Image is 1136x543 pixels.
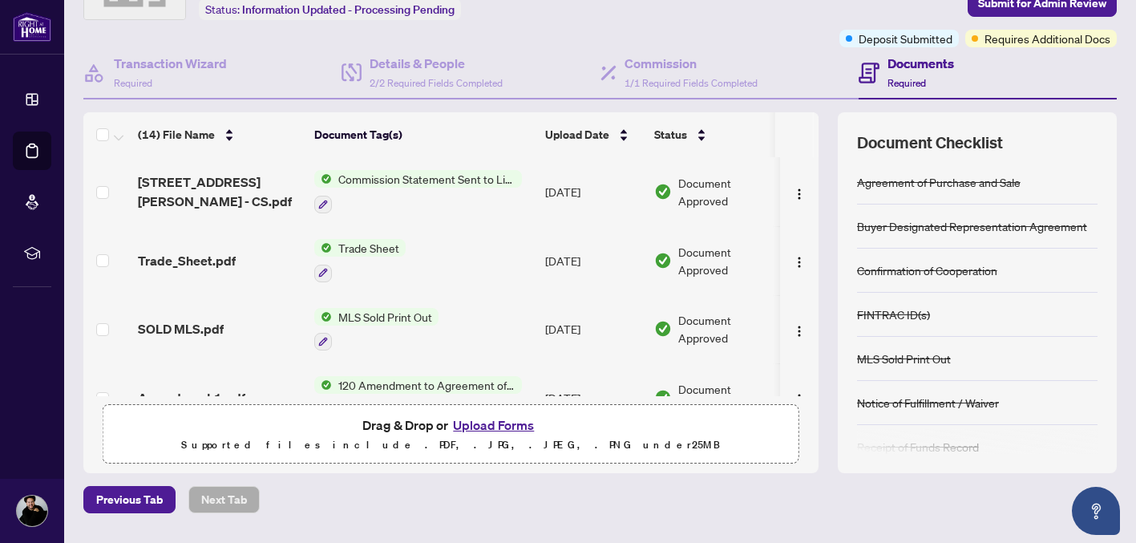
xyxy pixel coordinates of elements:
p: Supported files include .PDF, .JPG, .JPEG, .PNG under 25 MB [113,436,789,455]
span: Document Approved [678,243,778,278]
span: Document Approved [678,174,778,209]
button: Next Tab [188,486,260,513]
img: Document Status [654,389,672,407]
td: [DATE] [539,157,648,226]
span: Required [887,77,926,89]
h4: Commission [625,54,758,73]
button: Previous Tab [83,486,176,513]
span: Deposit Submitted [859,30,952,47]
button: Upload Forms [448,415,539,436]
th: Document Tag(s) [308,112,539,157]
th: Upload Date [539,112,648,157]
span: 2/2 Required Fields Completed [370,77,503,89]
span: MLS Sold Print Out [332,308,439,326]
span: Drag & Drop or [362,415,539,436]
span: Document Approved [678,311,778,346]
button: Logo [786,248,812,274]
span: Trade_Sheet.pdf [138,251,236,270]
span: Document Checklist [857,132,1003,154]
div: Confirmation of Cooperation [857,261,997,279]
img: Logo [793,393,806,406]
span: [STREET_ADDRESS][PERSON_NAME] - CS.pdf [138,172,301,211]
h4: Details & People [370,54,503,73]
button: Status IconCommission Statement Sent to Listing Brokerage [314,170,522,213]
th: (14) File Name [131,112,308,157]
span: Amendment 1.pdf [138,388,245,407]
div: Notice of Fulfillment / Waiver [857,394,999,411]
img: Document Status [654,320,672,338]
td: [DATE] [539,226,648,295]
img: Document Status [654,183,672,201]
img: Profile Icon [17,496,47,526]
img: Status Icon [314,308,332,326]
button: Logo [786,179,812,205]
img: logo [13,12,51,42]
img: Logo [793,256,806,269]
img: Status Icon [314,376,332,394]
span: Information Updated - Processing Pending [242,2,455,17]
span: (14) File Name [138,126,215,144]
button: Logo [786,316,812,342]
span: 1/1 Required Fields Completed [625,77,758,89]
img: Document Status [654,252,672,269]
img: Status Icon [314,239,332,257]
span: Requires Additional Docs [984,30,1110,47]
span: SOLD MLS.pdf [138,319,224,338]
span: Upload Date [545,126,609,144]
div: FINTRAC ID(s) [857,306,930,323]
img: Logo [793,325,806,338]
div: Buyer Designated Representation Agreement [857,217,1087,235]
th: Status [648,112,784,157]
span: Document Approved [678,380,778,415]
button: Status IconMLS Sold Print Out [314,308,439,351]
td: [DATE] [539,295,648,364]
h4: Transaction Wizard [114,54,227,73]
span: Status [654,126,687,144]
button: Status Icon120 Amendment to Agreement of Purchase and Sale [314,376,522,419]
img: Status Icon [314,170,332,188]
button: Status IconTrade Sheet [314,239,406,282]
div: MLS Sold Print Out [857,350,951,367]
div: Agreement of Purchase and Sale [857,173,1021,191]
img: Logo [793,188,806,201]
button: Logo [786,385,812,411]
span: Drag & Drop orUpload FormsSupported files include .PDF, .JPG, .JPEG, .PNG under25MB [103,405,798,464]
td: [DATE] [539,363,648,432]
span: Required [114,77,152,89]
span: Trade Sheet [332,239,406,257]
span: 120 Amendment to Agreement of Purchase and Sale [332,376,522,394]
h4: Documents [887,54,954,73]
span: Previous Tab [96,487,163,513]
span: Commission Statement Sent to Listing Brokerage [332,170,522,188]
button: Open asap [1072,487,1120,535]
